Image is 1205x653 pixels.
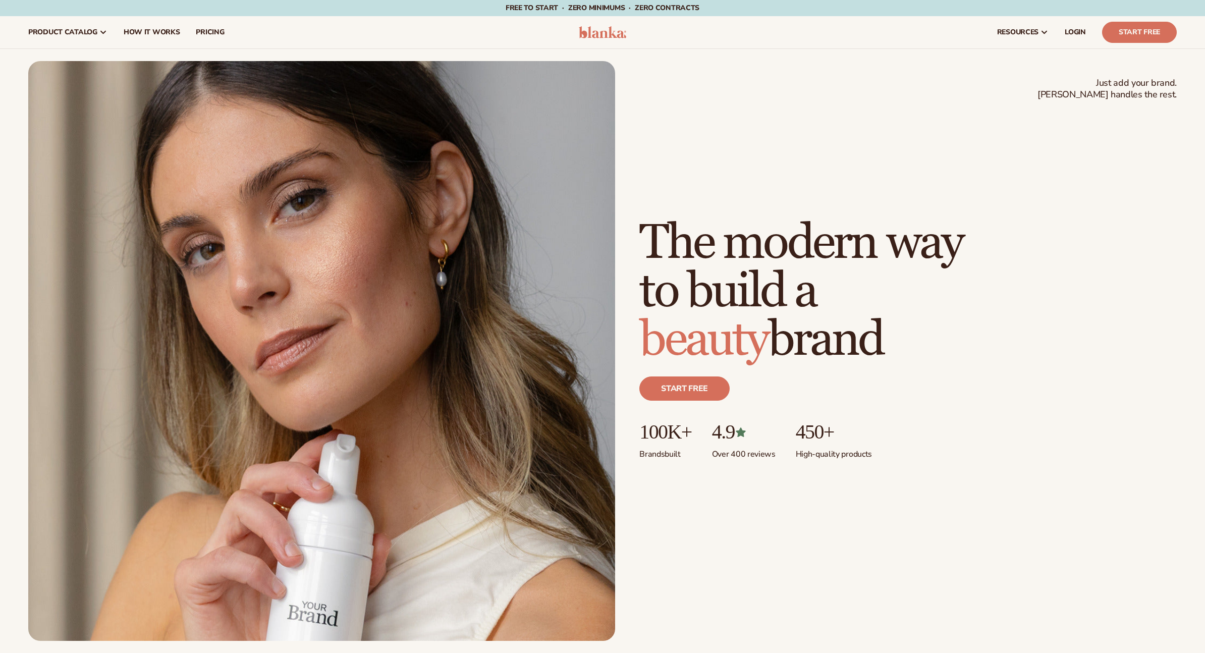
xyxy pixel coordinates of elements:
span: resources [997,28,1038,36]
a: How It Works [116,16,188,48]
p: 450+ [796,421,872,443]
p: High-quality products [796,443,872,460]
span: How It Works [124,28,180,36]
a: Start free [639,376,730,401]
a: Start Free [1102,22,1177,43]
a: product catalog [20,16,116,48]
a: resources [989,16,1057,48]
img: Female holding tanning mousse. [28,61,615,641]
span: product catalog [28,28,97,36]
span: pricing [196,28,224,36]
p: Over 400 reviews [712,443,776,460]
p: Brands built [639,443,691,460]
h1: The modern way to build a brand [639,219,962,364]
p: 4.9 [712,421,776,443]
span: LOGIN [1065,28,1086,36]
img: logo [579,26,627,38]
p: 100K+ [639,421,691,443]
a: LOGIN [1057,16,1094,48]
a: pricing [188,16,232,48]
span: beauty [639,310,768,369]
span: Free to start · ZERO minimums · ZERO contracts [506,3,699,13]
span: Just add your brand. [PERSON_NAME] handles the rest. [1037,77,1177,101]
